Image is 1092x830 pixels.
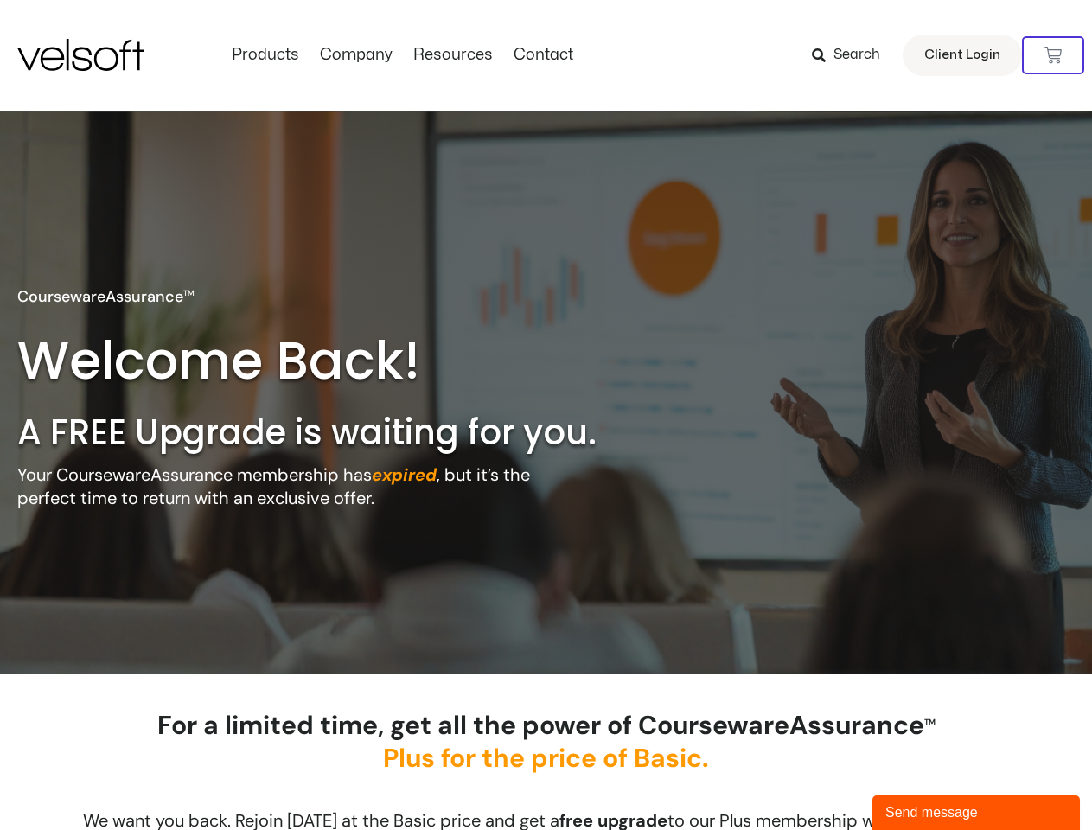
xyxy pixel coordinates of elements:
[310,46,403,65] a: CompanyMenu Toggle
[924,44,1000,67] span: Client Login
[221,46,310,65] a: ProductsMenu Toggle
[503,46,584,65] a: ContactMenu Toggle
[17,463,550,510] p: Your CoursewareAssurance membership has , but it’s the perfect time to return with an exclusive o...
[17,327,447,394] h2: Welcome Back!
[221,46,584,65] nav: Menu
[183,288,195,298] span: TM
[17,410,669,455] h2: A FREE Upgrade is waiting for you.
[812,41,892,70] a: Search
[17,39,144,71] img: Velsoft Training Materials
[372,463,437,486] strong: expired
[833,44,880,67] span: Search
[157,708,936,775] strong: For a limited time, get all the power of CoursewareAssurance
[403,46,503,65] a: ResourcesMenu Toggle
[17,285,195,309] p: CoursewareAssurance
[903,35,1022,76] a: Client Login
[872,792,1083,830] iframe: chat widget
[383,741,709,775] span: Plus for the price of Basic.
[924,717,936,727] span: TM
